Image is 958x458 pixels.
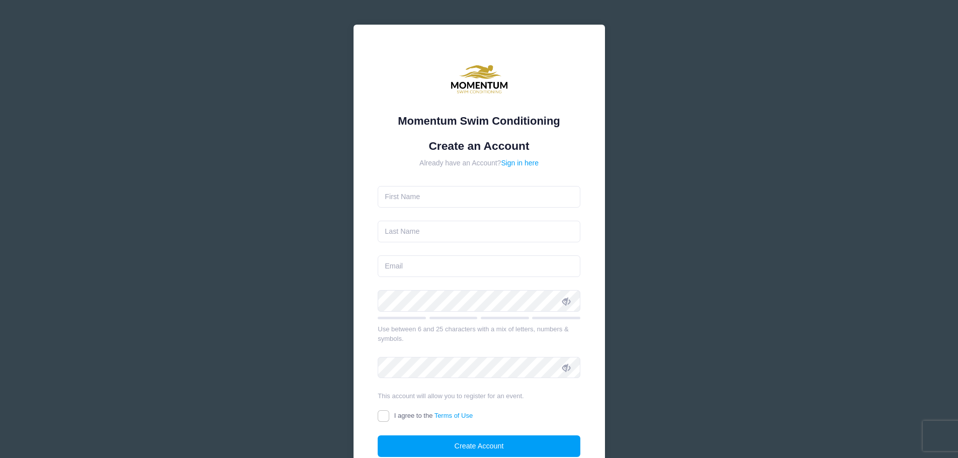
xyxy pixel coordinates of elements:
[378,255,580,277] input: Email
[378,221,580,242] input: Last Name
[378,324,580,344] div: Use between 6 and 25 characters with a mix of letters, numbers & symbols.
[501,159,539,167] a: Sign in here
[378,158,580,168] div: Already have an Account?
[378,391,580,401] div: This account will allow you to register for an event.
[378,435,580,457] button: Create Account
[394,412,473,419] span: I agree to the
[449,49,509,110] img: Momentum Swim Conditioning
[434,412,473,419] a: Terms of Use
[378,139,580,153] h1: Create an Account
[378,113,580,129] div: Momentum Swim Conditioning
[378,186,580,208] input: First Name
[378,410,389,422] input: I agree to theTerms of Use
